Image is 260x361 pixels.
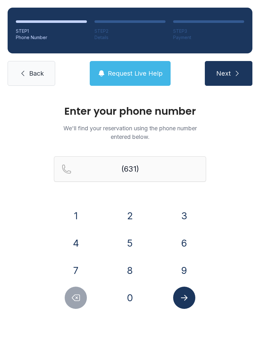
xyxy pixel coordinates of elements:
span: Request Live Help [108,69,163,78]
div: Payment [173,34,244,41]
button: Delete number [65,287,87,309]
button: 2 [119,205,141,227]
button: 8 [119,259,141,282]
button: 6 [173,232,195,254]
p: We'll find your reservation using the phone number entered below. [54,124,206,141]
div: STEP 3 [173,28,244,34]
button: 7 [65,259,87,282]
div: STEP 1 [16,28,87,34]
button: 9 [173,259,195,282]
h1: Enter your phone number [54,106,206,116]
button: 5 [119,232,141,254]
div: STEP 2 [94,28,166,34]
button: 3 [173,205,195,227]
button: 1 [65,205,87,227]
span: Next [216,69,231,78]
span: Back [29,69,44,78]
input: Reservation phone number [54,156,206,182]
button: 4 [65,232,87,254]
div: Details [94,34,166,41]
div: Phone Number [16,34,87,41]
button: 0 [119,287,141,309]
button: Submit lookup form [173,287,195,309]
